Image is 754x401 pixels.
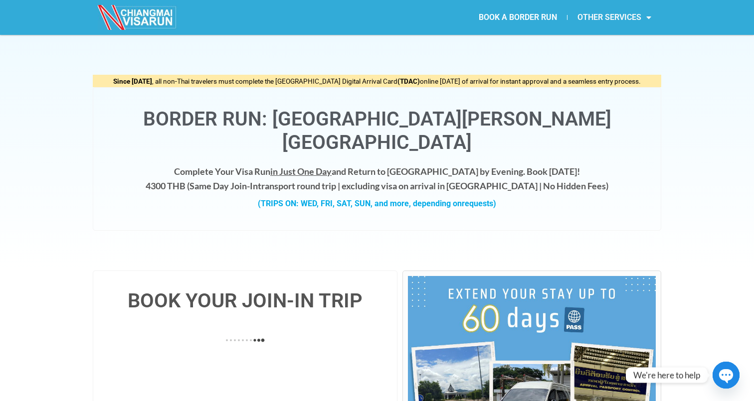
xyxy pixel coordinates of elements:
[377,6,661,29] nav: Menu
[113,77,641,85] span: , all non-Thai travelers must complete the [GEOGRAPHIC_DATA] Digital Arrival Card online [DATE] o...
[113,77,152,85] strong: Since [DATE]
[270,166,332,177] span: in Just One Day
[258,199,496,208] strong: (TRIPS ON: WED, FRI, SAT, SUN, and more, depending on
[103,108,651,154] h1: Border Run: [GEOGRAPHIC_DATA][PERSON_NAME][GEOGRAPHIC_DATA]
[189,180,258,191] strong: Same Day Join-In
[567,6,661,29] a: OTHER SERVICES
[462,199,496,208] span: requests)
[103,164,651,193] h4: Complete Your Visa Run and Return to [GEOGRAPHIC_DATA] by Evening. Book [DATE]! 4300 THB ( transp...
[103,291,387,311] h4: BOOK YOUR JOIN-IN TRIP
[469,6,567,29] a: BOOK A BORDER RUN
[397,77,420,85] strong: (TDAC)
